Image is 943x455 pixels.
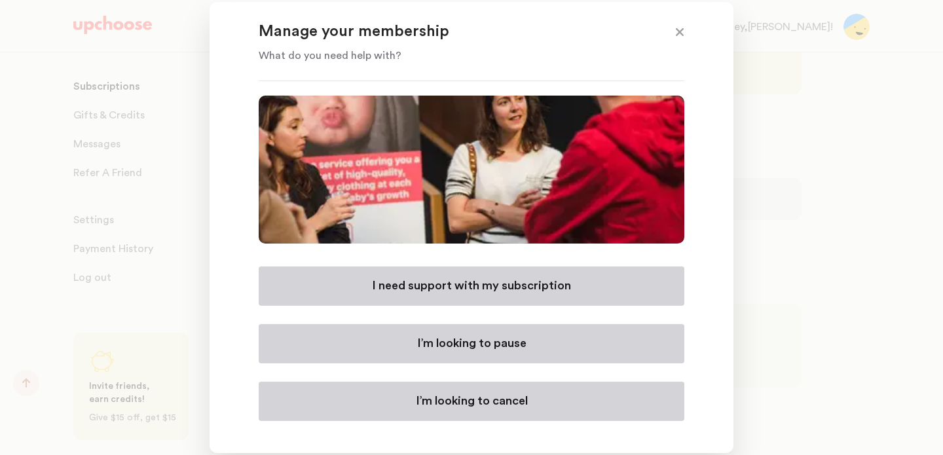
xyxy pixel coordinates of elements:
[259,48,652,64] p: What do you need help with?
[259,96,684,244] img: Manage Membership
[259,266,684,306] button: I need support with my subscription
[417,336,527,352] p: I’m looking to pause
[259,324,684,363] button: I’m looking to pause
[372,278,571,294] p: I need support with my subscription
[416,393,528,409] p: I’m looking to cancel
[259,22,652,43] p: Manage your membership
[259,382,684,421] button: I’m looking to cancel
